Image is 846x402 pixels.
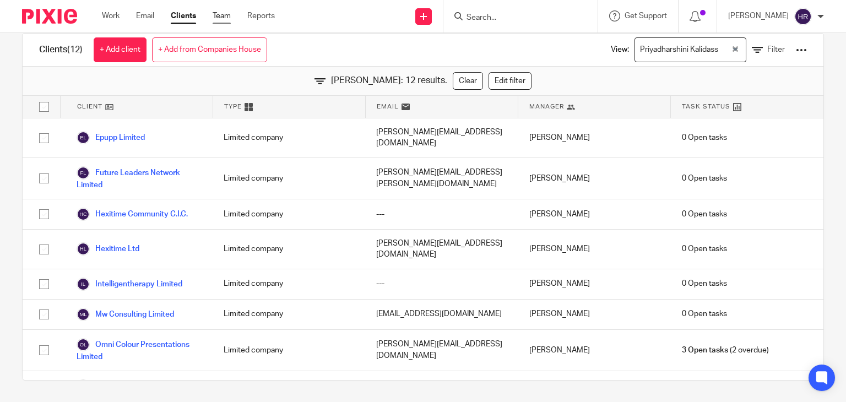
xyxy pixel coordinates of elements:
[136,10,154,21] a: Email
[767,46,785,53] span: Filter
[365,269,518,299] div: ---
[733,46,738,55] button: Clear Selected
[365,330,518,371] div: [PERSON_NAME][EMAIL_ADDRESS][DOMAIN_NAME]
[67,45,83,54] span: (12)
[77,102,102,111] span: Client
[213,158,365,199] div: Limited company
[365,371,518,401] div: [EMAIL_ADDRESS][DOMAIN_NAME]
[682,243,727,254] span: 0 Open tasks
[682,102,730,111] span: Task Status
[331,74,447,87] span: [PERSON_NAME]: 12 results.
[365,199,518,229] div: ---
[247,10,275,21] a: Reports
[22,9,77,24] img: Pixie
[77,278,182,291] a: Intelligentherapy Limited
[518,158,671,199] div: [PERSON_NAME]
[518,269,671,299] div: [PERSON_NAME]
[682,345,769,356] span: (2 overdue)
[224,102,242,111] span: Type
[377,102,399,111] span: Email
[77,338,90,351] img: svg%3E
[518,199,671,229] div: [PERSON_NAME]
[594,34,807,66] div: View:
[682,132,727,143] span: 0 Open tasks
[77,166,202,191] a: Future Leaders Network Limited
[453,72,483,90] a: Clear
[728,10,789,21] p: [PERSON_NAME]
[213,10,231,21] a: Team
[682,308,727,319] span: 0 Open tasks
[489,72,532,90] a: Edit filter
[365,158,518,199] div: [PERSON_NAME][EMAIL_ADDRESS][PERSON_NAME][DOMAIN_NAME]
[102,10,120,21] a: Work
[77,308,90,321] img: svg%3E
[77,166,90,180] img: svg%3E
[465,13,565,23] input: Search
[77,379,90,393] img: svg%3E
[34,96,55,117] input: Select all
[77,208,188,221] a: Hexitime Community C.I.C.
[518,230,671,269] div: [PERSON_NAME]
[518,371,671,401] div: [PERSON_NAME]
[213,230,365,269] div: Limited company
[152,37,267,62] a: + Add from Companies House
[365,118,518,157] div: [PERSON_NAME][EMAIL_ADDRESS][DOMAIN_NAME]
[365,300,518,329] div: [EMAIL_ADDRESS][DOMAIN_NAME]
[213,118,365,157] div: Limited company
[77,131,90,144] img: svg%3E
[518,118,671,157] div: [PERSON_NAME]
[529,102,564,111] span: Manager
[365,230,518,269] div: [PERSON_NAME][EMAIL_ADDRESS][DOMAIN_NAME]
[637,40,720,59] span: Priyadharshini Kalidass
[77,379,163,393] a: Orbit Education Ltd
[213,269,365,299] div: Limited company
[682,278,727,289] span: 0 Open tasks
[213,330,365,371] div: Limited company
[722,40,730,59] input: Search for option
[171,10,196,21] a: Clients
[518,300,671,329] div: [PERSON_NAME]
[77,131,145,144] a: Epupp Limited
[77,308,174,321] a: Mw Consulting Limited
[634,37,746,62] div: Search for option
[518,330,671,371] div: [PERSON_NAME]
[213,300,365,329] div: Limited company
[77,242,90,256] img: svg%3E
[77,242,139,256] a: Hexitime Ltd
[682,173,727,184] span: 0 Open tasks
[77,208,90,221] img: svg%3E
[625,12,667,20] span: Get Support
[794,8,812,25] img: svg%3E
[77,338,202,362] a: Omni Colour Presentations Limited
[682,209,727,220] span: 0 Open tasks
[213,371,365,401] div: Limited company
[39,44,83,56] h1: Clients
[682,345,728,356] span: 3 Open tasks
[94,37,147,62] a: + Add client
[213,199,365,229] div: Limited company
[77,278,90,291] img: svg%3E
